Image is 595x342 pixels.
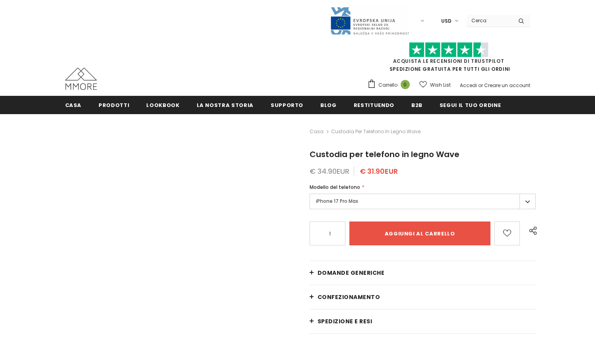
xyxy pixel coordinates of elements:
[411,101,423,109] span: B2B
[430,81,451,89] span: Wish List
[354,96,394,114] a: Restituendo
[197,96,254,114] a: La nostra storia
[318,269,385,277] span: Domande generiche
[146,101,179,109] span: Lookbook
[310,149,459,160] span: Custodia per telefono in legno Wave
[440,96,501,114] a: Segui il tuo ordine
[197,101,254,109] span: La nostra storia
[310,261,536,285] a: Domande generiche
[409,42,488,58] img: Fidati di Pilot Stars
[65,68,97,90] img: Casi MMORE
[360,166,398,176] span: € 31.90EUR
[310,184,360,190] span: Modello del telefono
[354,101,394,109] span: Restituendo
[467,15,512,26] input: Search Site
[65,96,82,114] a: Casa
[310,166,349,176] span: € 34.90EUR
[330,6,409,35] img: Javni Razpis
[310,285,536,309] a: CONFEZIONAMENTO
[478,82,483,89] span: or
[318,317,372,325] span: Spedizione e resi
[484,82,530,89] a: Creare un account
[310,127,324,136] a: Casa
[99,96,129,114] a: Prodotti
[271,101,303,109] span: supporto
[331,127,421,136] span: Custodia per telefono in legno Wave
[441,17,452,25] span: USD
[310,309,536,333] a: Spedizione e resi
[393,58,504,64] a: Acquista le recensioni di TrustPilot
[330,17,409,24] a: Javni Razpis
[419,78,451,92] a: Wish List
[65,101,82,109] span: Casa
[320,101,337,109] span: Blog
[440,101,501,109] span: Segui il tuo ordine
[378,81,397,89] span: Carrello
[271,96,303,114] a: supporto
[349,222,490,245] input: Aggiungi al carrello
[367,46,530,72] span: SPEDIZIONE GRATUITA PER TUTTI GLI ORDINI
[310,194,536,209] label: iPhone 17 Pro Max
[146,96,179,114] a: Lookbook
[318,293,380,301] span: CONFEZIONAMENTO
[99,101,129,109] span: Prodotti
[367,79,414,91] a: Carrello 0
[411,96,423,114] a: B2B
[401,80,410,89] span: 0
[320,96,337,114] a: Blog
[460,82,477,89] a: Accedi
